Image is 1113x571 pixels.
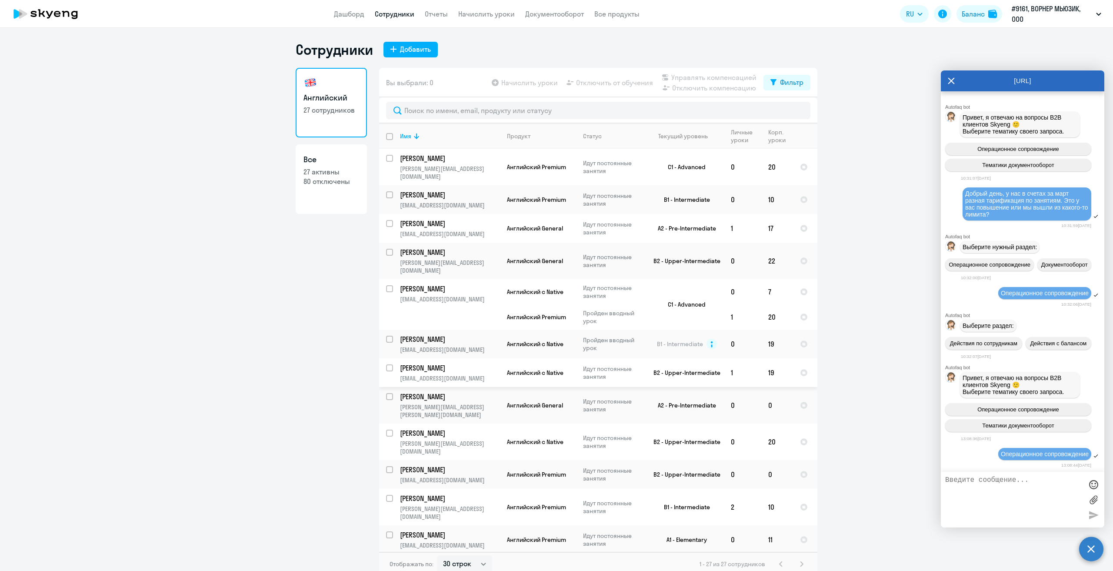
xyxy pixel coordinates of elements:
[761,330,793,358] td: 19
[400,201,500,209] p: [EMAIL_ADDRESS][DOMAIN_NAME]
[400,154,498,163] p: [PERSON_NAME]
[400,132,411,140] div: Имя
[946,112,956,124] img: bot avatar
[724,489,761,525] td: 2
[1001,451,1089,457] span: Операционное сопровождение
[1061,223,1091,228] time: 10:31:59[DATE]
[583,132,602,140] div: Статус
[400,465,498,474] p: [PERSON_NAME]
[1026,337,1091,350] button: Действия с балансом
[583,397,643,413] p: Идут постоянные занятия
[643,214,724,243] td: A2 - Pre-Intermediate
[400,505,500,521] p: [PERSON_NAME][EMAIL_ADDRESS][DOMAIN_NAME]
[945,365,1104,370] div: Autofaq bot
[583,467,643,482] p: Идут постоянные занятия
[1001,290,1089,297] span: Операционное сопровождение
[583,365,643,381] p: Идут постоянные занятия
[400,428,498,438] p: [PERSON_NAME]
[961,436,991,441] time: 13:08:36[DATE]
[400,363,498,373] p: [PERSON_NAME]
[700,560,765,568] span: 1 - 27 из 27 сотрудников
[507,196,566,204] span: Английский Premium
[906,9,914,19] span: RU
[724,214,761,243] td: 1
[761,279,793,304] td: 7
[982,162,1054,168] span: Тематики документооборот
[400,465,500,474] a: [PERSON_NAME]
[724,149,761,185] td: 0
[963,244,1037,250] span: Выберите нужный раздел:
[1030,340,1086,347] span: Действия с балансом
[507,313,566,321] span: Английский Premium
[507,438,563,446] span: Английский с Native
[400,541,500,549] p: [EMAIL_ADDRESS][DOMAIN_NAME]
[583,192,643,207] p: Идут постоянные занятия
[303,154,359,165] h3: Все
[386,77,433,88] span: Вы выбрали: 0
[334,10,364,18] a: Дашборд
[400,219,498,228] p: [PERSON_NAME]
[768,128,793,144] div: Корп. уроки
[400,374,500,382] p: [EMAIL_ADDRESS][DOMAIN_NAME]
[982,422,1054,429] span: Тематики документооборот
[400,154,500,163] a: [PERSON_NAME]
[583,253,643,269] p: Идут постоянные занятия
[400,530,498,540] p: [PERSON_NAME]
[1061,302,1091,307] time: 10:32:06[DATE]
[1037,258,1091,271] button: Документооборот
[956,5,1002,23] button: Балансbalance
[643,424,724,460] td: B2 - Upper-Intermediate
[724,525,761,554] td: 0
[950,340,1017,347] span: Действия по сотрудникам
[400,494,500,503] a: [PERSON_NAME]
[643,279,724,330] td: C1 - Advanced
[583,309,643,325] p: Пройден вводный урок
[1007,3,1106,24] button: #9161, ВОРНЕР МЬЮЗИК, ООО
[303,76,317,90] img: english
[400,165,500,180] p: [PERSON_NAME][EMAIL_ADDRESS][DOMAIN_NAME]
[296,41,373,58] h1: Сотрудники
[400,476,500,484] p: [EMAIL_ADDRESS][DOMAIN_NAME]
[400,392,500,401] a: [PERSON_NAME]
[507,369,563,377] span: Английский с Native
[946,372,956,385] img: bot avatar
[303,177,359,186] p: 80 отключены
[761,185,793,214] td: 10
[724,304,761,330] td: 1
[583,499,643,515] p: Идут постоянные занятия
[296,68,367,137] a: Английский27 сотрудников
[658,132,708,140] div: Текущий уровень
[724,330,761,358] td: 0
[945,403,1091,416] button: Операционное сопровождение
[946,241,956,254] img: bot avatar
[507,224,563,232] span: Английский General
[400,295,500,303] p: [EMAIL_ADDRESS][DOMAIN_NAME]
[400,190,500,200] a: [PERSON_NAME]
[988,10,997,18] img: balance
[303,105,359,115] p: 27 сотрудников
[400,230,500,238] p: [EMAIL_ADDRESS][DOMAIN_NAME]
[643,358,724,387] td: B2 - Upper-Intermediate
[400,259,500,274] p: [PERSON_NAME][EMAIL_ADDRESS][DOMAIN_NAME]
[400,440,500,455] p: [PERSON_NAME][EMAIL_ADDRESS][DOMAIN_NAME]
[945,159,1091,171] button: Тематики документооборот
[945,258,1034,271] button: Операционное сопровождение
[643,489,724,525] td: B1 - Intermediate
[763,75,810,90] button: Фильтр
[583,284,643,300] p: Идут постоянные занятия
[945,234,1104,239] div: Autofaq bot
[507,401,563,409] span: Английский General
[594,10,640,18] a: Все продукты
[400,132,500,140] div: Имя
[761,304,793,330] td: 20
[400,392,498,401] p: [PERSON_NAME]
[962,9,985,19] div: Баланс
[761,460,793,489] td: 0
[400,494,498,503] p: [PERSON_NAME]
[390,560,433,568] span: Отображать по:
[946,320,956,333] img: bot avatar
[963,114,1064,135] span: Привет, я отвечаю на вопросы B2B клиентов Skyeng 🙂 Выберите тематику своего запроса.
[507,503,566,511] span: Английский Premium
[945,143,1091,155] button: Операционное сопровождение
